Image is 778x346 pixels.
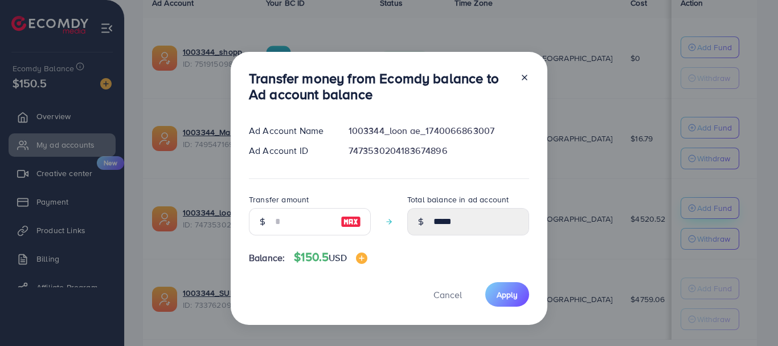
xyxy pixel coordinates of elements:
h4: $150.5 [294,250,367,264]
span: Balance: [249,251,285,264]
div: Ad Account Name [240,124,339,137]
div: 7473530204183674896 [339,144,538,157]
label: Transfer amount [249,194,309,205]
span: Apply [497,289,518,300]
h3: Transfer money from Ecomdy balance to Ad account balance [249,70,511,103]
img: image [356,253,367,264]
label: Total balance in ad account [407,194,509,205]
button: Cancel [419,282,476,307]
span: Cancel [433,288,462,301]
div: 1003344_loon ae_1740066863007 [339,124,538,137]
img: image [341,215,361,229]
iframe: Chat [730,295,769,337]
div: Ad Account ID [240,144,339,157]
span: USD [329,251,346,264]
button: Apply [485,282,529,307]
